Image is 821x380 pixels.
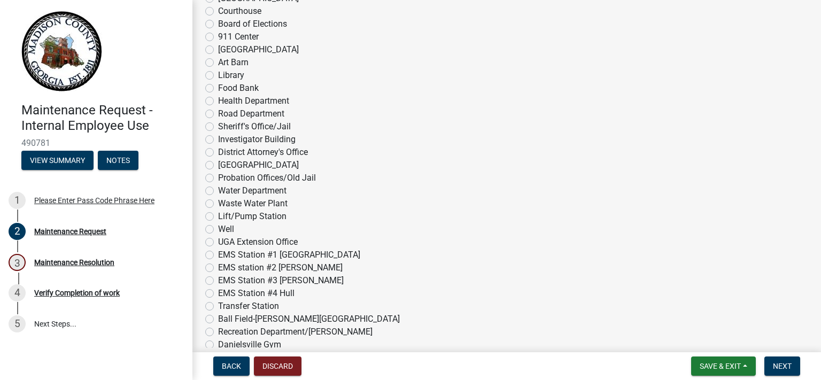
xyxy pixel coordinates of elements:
span: Save & Exit [700,362,741,370]
span: Back [222,362,241,370]
label: Waste Water Plant [218,197,288,210]
button: Discard [254,356,301,376]
label: Lift/Pump Station [218,210,286,223]
div: 4 [9,284,26,301]
label: Transfer Station [218,300,279,313]
button: Notes [98,151,138,170]
label: UGA Extension Office [218,236,298,249]
button: Save & Exit [691,356,756,376]
div: 2 [9,223,26,240]
div: Maintenance Request [34,228,106,235]
label: Well [218,223,234,236]
label: District Attorney's Office [218,146,308,159]
label: 911 Center [218,30,259,43]
label: Ball Field-[PERSON_NAME][GEOGRAPHIC_DATA] [218,313,400,325]
h4: Maintenance Request - Internal Employee Use [21,103,184,134]
label: Water Department [218,184,286,197]
div: 3 [9,254,26,271]
label: [GEOGRAPHIC_DATA] [218,43,299,56]
label: Health Department [218,95,289,107]
label: EMS Station #4 Hull [218,287,295,300]
label: Food Bank [218,82,259,95]
img: Madison County, Georgia [21,11,102,91]
button: View Summary [21,151,94,170]
label: Board of Elections [218,18,287,30]
label: Library [218,69,244,82]
label: EMS Station #3 [PERSON_NAME] [218,274,344,287]
label: Courthouse [218,5,261,18]
div: 5 [9,315,26,332]
label: Art Barn [218,56,249,69]
div: 1 [9,192,26,209]
div: Please Enter Pass Code Phrase Here [34,197,154,204]
div: Maintenance Resolution [34,259,114,266]
label: [GEOGRAPHIC_DATA] [218,159,299,172]
span: 490781 [21,138,171,148]
label: Danielsville Gym [218,338,281,351]
span: Next [773,362,792,370]
button: Back [213,356,250,376]
div: Verify Completion of work [34,289,120,297]
label: Road Department [218,107,284,120]
button: Next [764,356,800,376]
wm-modal-confirm: Notes [98,157,138,165]
label: EMS station #2 [PERSON_NAME] [218,261,343,274]
label: Probation Offices/Old Jail [218,172,316,184]
label: EMS Station #1 [GEOGRAPHIC_DATA] [218,249,360,261]
label: Recreation Department/[PERSON_NAME] [218,325,373,338]
label: Sheriff's Office/Jail [218,120,291,133]
wm-modal-confirm: Summary [21,157,94,165]
label: Investigator Building [218,133,296,146]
